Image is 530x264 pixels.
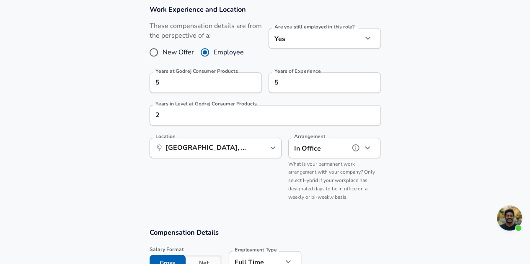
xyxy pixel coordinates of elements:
[214,47,244,57] span: Employee
[294,134,325,139] label: Arrangement
[150,246,222,253] span: Salary Format
[150,105,362,126] input: 1
[235,247,277,252] label: Employment Type
[155,69,238,74] label: Years at Godrej Consumer Products
[274,69,321,74] label: Years of Experience
[269,28,362,49] div: Yes
[150,5,381,14] h3: Work Experience and Location
[163,47,194,57] span: New Offer
[155,134,175,139] label: Location
[269,72,362,93] input: 7
[288,161,375,201] span: What is your permanent work arrangement with your company? Only select Hybrid if your workplace h...
[497,205,522,231] div: Open chat
[150,72,243,93] input: 0
[150,21,262,41] label: These compensation details are from the perspective of a:
[349,141,362,154] button: help
[155,101,257,106] label: Years in Level at Godrej Consumer Products
[274,24,354,29] label: Are you still employed in this role?
[288,138,350,158] div: In Office
[267,142,279,154] button: Open
[150,228,381,237] h3: Compensation Details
